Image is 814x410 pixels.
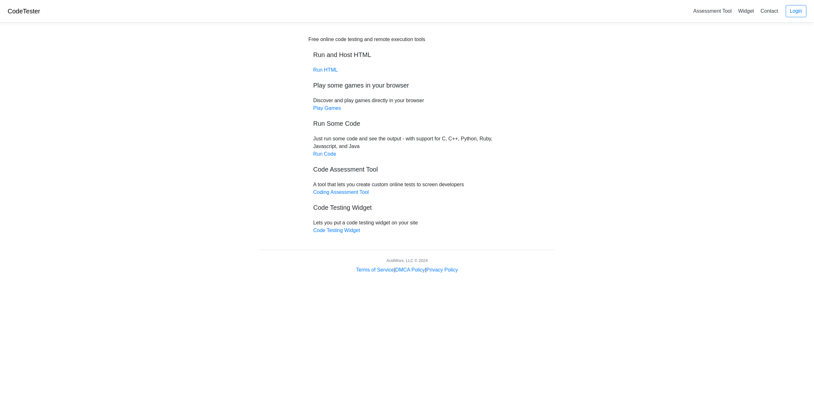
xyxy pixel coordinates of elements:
h5: Code Testing Widget [313,204,501,211]
a: Widget [735,6,756,16]
h5: Play some games in your browser [313,81,501,89]
a: Coding Assessment Tool [313,189,369,195]
div: Free online code testing and remote execution tools [308,36,425,43]
a: CodeTester [8,8,40,15]
a: Privacy Policy [426,267,458,272]
a: Play Games [313,105,341,111]
h5: Run and Host HTML [313,51,501,59]
h5: Code Assessment Tool [313,166,501,173]
a: Contact [758,6,781,16]
a: Run HTML [313,67,338,73]
div: Discover and play games directly in your browser Just run some code and see the output - with sup... [308,36,506,234]
a: Terms of Service [356,267,394,272]
h5: Run Some Code [313,120,501,127]
a: DMCA Policy [395,267,425,272]
a: Assessment Tool [691,6,734,16]
div: AcidWorx, LLC © 2024 [386,258,428,264]
a: Code Testing Widget [313,228,360,233]
div: | | [356,266,458,274]
a: Login [786,5,806,17]
a: Run Code [313,151,336,157]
